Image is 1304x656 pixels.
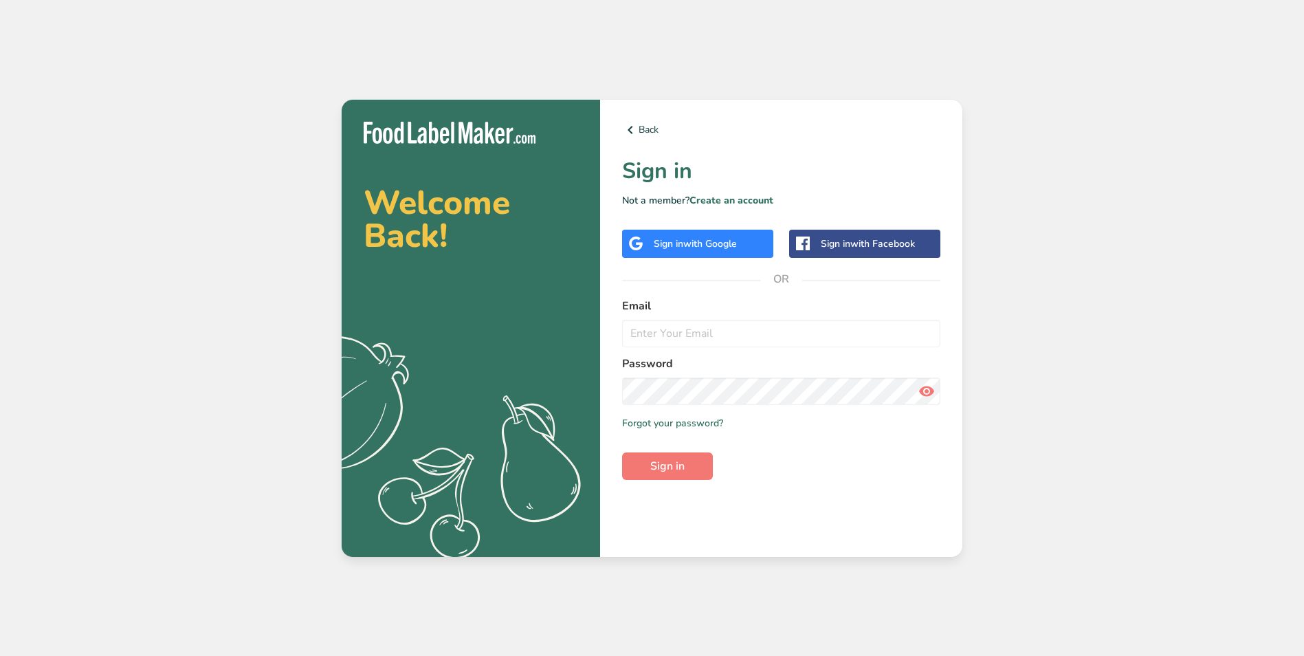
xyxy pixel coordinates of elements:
button: Sign in [622,452,713,480]
a: Forgot your password? [622,416,723,430]
span: Sign in [650,458,685,474]
a: Back [622,122,940,138]
span: with Google [683,237,737,250]
input: Enter Your Email [622,320,940,347]
div: Sign in [654,237,737,251]
img: Food Label Maker [364,122,535,144]
h1: Sign in [622,155,940,188]
label: Password [622,356,940,372]
h2: Welcome Back! [364,186,578,252]
div: Sign in [821,237,915,251]
span: OR [761,259,802,300]
label: Email [622,298,940,314]
span: with Facebook [850,237,915,250]
p: Not a member? [622,193,940,208]
a: Create an account [689,194,773,207]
